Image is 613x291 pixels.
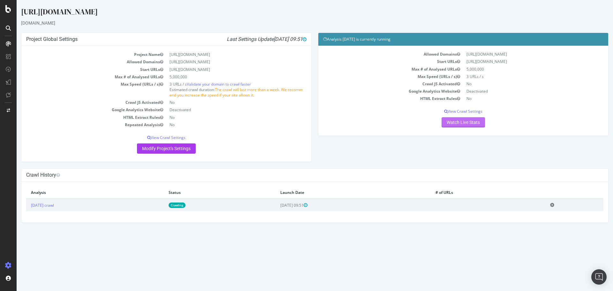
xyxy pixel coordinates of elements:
div: [DOMAIN_NAME] [4,20,592,26]
span: The crawl will last more than a week. We recommend you increase the speed if your site allows it. [153,87,286,98]
td: Max Speed (URLs / s) [306,73,447,80]
a: Crawling [152,203,169,208]
span: [DATE] 09:51 [264,203,291,208]
td: Google Analytics Website [306,88,447,95]
td: [URL][DOMAIN_NAME] [150,66,290,73]
h4: Project Global Settings [10,36,290,42]
td: Start URLs [306,58,447,65]
span: [DATE] 09:51 [257,36,290,42]
td: Allowed Domains [10,58,150,65]
th: # of URLs [414,187,529,199]
td: Crawl JS Activated [10,99,150,106]
td: Max # of Analysed URLs [306,65,447,73]
td: Deactivated [150,106,290,113]
td: HTML Extract Rules [306,95,447,102]
h4: Crawl History [10,172,587,178]
td: Deactivated [447,88,587,95]
td: 3 URLs / s Estimated crawl duration: [150,80,290,99]
td: Max Speed (URLs / s) [10,80,150,99]
td: Google Analytics Website [10,106,150,113]
th: Analysis [10,187,147,199]
td: HTML Extract Rules [10,114,150,121]
td: [URL][DOMAIN_NAME] [150,51,290,58]
td: No [150,121,290,128]
td: No [447,95,587,102]
a: Validate your domain to crawl faster [170,81,234,87]
td: No [150,114,290,121]
th: Status [147,187,259,199]
th: Launch Date [259,187,414,199]
td: Crawl JS Activated [306,80,447,88]
td: Start URLs [10,66,150,73]
td: [URL][DOMAIN_NAME] [150,58,290,65]
td: 5,000,000 [150,73,290,80]
a: Modify Project's Settings [120,143,179,154]
td: Project Name [10,51,150,58]
div: [URL][DOMAIN_NAME] [4,6,592,20]
td: No [447,80,587,88]
i: Last Settings Update [210,36,290,42]
td: No [150,99,290,106]
td: [URL][DOMAIN_NAME] [447,50,587,58]
td: [URL][DOMAIN_NAME] [447,58,587,65]
td: 5,000,000 [447,65,587,73]
td: Allowed Domains [306,50,447,58]
td: Max # of Analysed URLs [10,73,150,80]
td: Repeated Analysis [10,121,150,128]
div: Open Intercom Messenger [591,269,607,285]
h4: Analysis [DATE] is currently running [306,36,587,42]
td: 3 URLs / s [447,73,587,80]
a: Watch Live Stats [425,117,468,127]
p: View Crawl Settings [10,135,290,140]
p: View Crawl Settings [306,109,587,114]
a: [DATE] crawl [14,203,37,208]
